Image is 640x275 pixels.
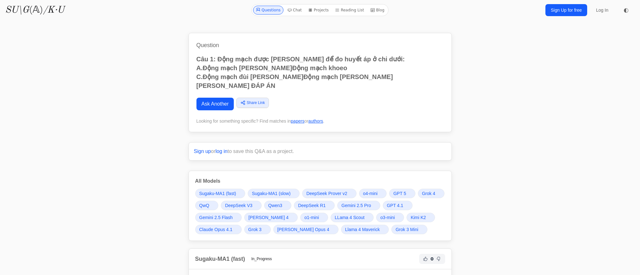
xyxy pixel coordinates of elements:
span: Grok 4 [422,190,435,197]
a: LLama 4 Scout [331,213,374,222]
span: Kimi K2 [411,214,426,221]
span: [PERSON_NAME] Opus 4 [277,226,329,233]
a: Ask Another [196,98,234,110]
a: DeepSeek V3 [221,201,261,210]
i: /K·U [43,5,64,15]
span: Share Link [247,100,265,106]
span: Claude Opus 4.1 [199,226,233,233]
span: Sugaku-MA1 (slow) [252,190,290,197]
span: ◐ [624,7,629,13]
span: [PERSON_NAME] 4 [248,214,289,221]
a: Sugaku-MA1 (fast) [195,189,245,198]
a: o3-mini [376,213,404,222]
span: In_Progress [248,255,276,263]
a: o4-mini [359,189,387,198]
a: Reading List [332,6,367,15]
a: log in [215,149,227,154]
a: [PERSON_NAME] 4 [244,213,298,222]
a: authors [308,119,323,124]
a: Claude Opus 4.1 [195,225,242,234]
span: LLama 4 Scout [335,214,364,221]
h3: All Models [195,177,445,185]
a: SU\G(𝔸)/K·U [5,4,64,16]
a: QwQ [195,201,219,210]
a: Blog [368,6,387,15]
span: Llama 4 Maverick [345,226,380,233]
h1: Question [196,41,444,50]
button: Helpful [422,255,429,263]
span: Gemini 2.5 Pro [341,202,371,209]
button: ◐ [620,4,632,16]
a: Sugaku-MA1 (slow) [248,189,300,198]
a: Grok 3 Mini [391,225,427,234]
a: GPT 4.1 [383,201,413,210]
a: Questions [253,6,283,15]
span: Qwen3 [268,202,282,209]
a: [PERSON_NAME] Opus 4 [273,225,339,234]
a: Sign up [194,149,211,154]
a: Llama 4 Maverick [341,225,389,234]
span: o3-mini [380,214,395,221]
span: Grok 3 [248,226,262,233]
h2: Sugaku-MA1 (fast) [195,254,245,263]
span: QwQ [199,202,209,209]
p: or to save this Q&A as a project. [194,148,446,155]
a: Grok 4 [418,189,444,198]
span: 0 [431,256,434,262]
i: SU\G [5,5,29,15]
span: Grok 3 Mini [395,226,418,233]
a: Log In [592,4,612,16]
span: DeepSeek R1 [298,202,326,209]
span: Gemini 2.5 Flash [199,214,233,221]
div: Looking for something specific? Find matches in or . [196,118,444,124]
span: GPT 5 [393,190,406,197]
span: o4-mini [363,190,378,197]
a: DeepSeek R1 [294,201,335,210]
span: DeepSeek Prover v2 [306,190,347,197]
span: DeepSeek V3 [225,202,252,209]
a: Chat [285,6,304,15]
a: Projects [306,6,331,15]
span: GPT 4.1 [387,202,403,209]
a: Sign Up for free [545,4,587,16]
a: Grok 3 [244,225,271,234]
a: Gemini 2.5 Pro [337,201,380,210]
a: o1-mini [300,213,328,222]
a: DeepSeek Prover v2 [302,189,356,198]
p: Câu 1: Động mạch được [PERSON_NAME] để đo huyết áp ở chi dưới: A.Động mạch [PERSON_NAME]Động mạch... [196,55,444,90]
a: papers [291,119,304,124]
a: Gemini 2.5 Flash [195,213,242,222]
a: Qwen3 [264,201,291,210]
a: Kimi K2 [407,213,435,222]
span: Sugaku-MA1 (fast) [199,190,236,197]
span: o1-mini [304,214,319,221]
button: Not Helpful [435,255,443,263]
a: GPT 5 [389,189,415,198]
